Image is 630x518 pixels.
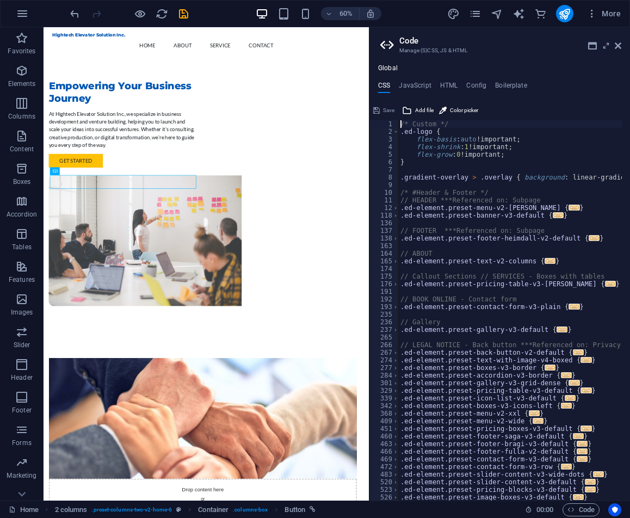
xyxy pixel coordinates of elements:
span: ... [581,357,592,363]
button: navigator [491,7,504,20]
span: ... [533,418,543,424]
button: design [447,7,460,20]
button: pages [469,7,482,20]
span: Click to select. Double-click to edit [198,503,228,516]
h6: 60% [337,7,355,20]
div: 163 [370,242,399,250]
span: ... [593,471,604,477]
button: text_generator [512,7,526,20]
span: . preset-columns-two-v2-home-6 [91,503,172,516]
span: . columns-box [233,503,268,516]
div: 520 [370,478,399,486]
div: 329 [370,387,399,394]
span: : [544,505,546,514]
div: 175 [370,273,399,280]
span: ... [581,387,592,393]
div: 165 [370,257,399,265]
div: 463 [370,440,399,448]
div: 138 [370,235,399,242]
div: 267 [370,349,399,356]
i: This element is linked [310,507,316,513]
div: 342 [370,402,399,410]
div: 191 [370,288,399,295]
div: 236 [370,318,399,326]
p: Tables [12,243,32,251]
h4: CSS [378,82,390,94]
div: 176 [370,280,399,288]
span: ... [561,464,572,470]
p: Forms [12,439,32,447]
span: Click to select. Double-click to edit [285,503,305,516]
span: Click to select. Double-click to edit [55,503,88,516]
span: ... [589,235,600,241]
div: 235 [370,311,399,318]
span: ... [529,410,540,416]
span: ... [557,326,567,332]
span: ... [569,304,580,310]
div: 8 [370,174,399,181]
div: 266 [370,341,399,349]
p: Accordion [7,210,37,219]
div: 284 [370,372,399,379]
span: Add file [415,104,434,117]
div: 274 [370,356,399,364]
span: ... [585,486,596,492]
div: 460 [370,433,399,440]
span: ... [581,425,592,431]
i: Reload page [156,8,168,20]
div: 469 [370,455,399,463]
h4: Config [466,82,486,94]
h4: Boilerplate [495,82,527,94]
h6: Session time [525,503,554,516]
div: 301 [370,379,399,387]
span: ... [585,479,596,485]
p: Content [10,145,34,153]
span: 00 00 [536,503,553,516]
div: 472 [370,463,399,471]
button: Color picker [437,104,480,117]
a: Click to cancel selection. Double-click to open Pages [9,503,39,516]
div: 2 [370,128,399,135]
button: publish [556,5,573,22]
h4: Global [378,64,398,73]
i: This element is a customizable preset [176,507,181,513]
button: More [582,5,625,22]
p: Favorites [8,47,35,55]
h4: JavaScript [399,82,431,94]
i: Navigator [491,8,503,20]
span: ... [577,456,588,462]
p: Images [11,308,33,317]
button: 60% [321,7,360,20]
div: 237 [370,326,399,334]
h2: Code [399,36,621,46]
span: More [586,8,621,19]
div: 137 [370,227,399,235]
div: 483 [370,471,399,478]
div: 277 [370,364,399,372]
i: Undo: Delete elements (Ctrl+Z) [69,8,81,20]
div: 12 [370,204,399,212]
div: 193 [370,303,399,311]
span: ... [605,281,616,287]
button: Usercentrics [608,503,621,516]
i: Design (Ctrl+Alt+Y) [447,8,460,20]
button: save [177,7,190,20]
div: 3 [370,135,399,143]
i: AI Writer [512,8,525,20]
span: ... [565,395,576,401]
div: 174 [370,265,399,273]
span: ... [573,349,584,355]
div: 1 [370,120,399,128]
span: ... [553,212,564,218]
div: 409 [370,417,399,425]
p: Footer [12,406,32,415]
i: Pages (Ctrl+Alt+S) [469,8,481,20]
div: 526 [370,494,399,501]
div: 136 [370,219,399,227]
span: ... [561,403,572,409]
button: commerce [534,7,547,20]
span: ... [561,372,572,378]
button: Click here to leave preview mode and continue editing [133,7,146,20]
span: ... [569,205,580,211]
div: 10 [370,189,399,196]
